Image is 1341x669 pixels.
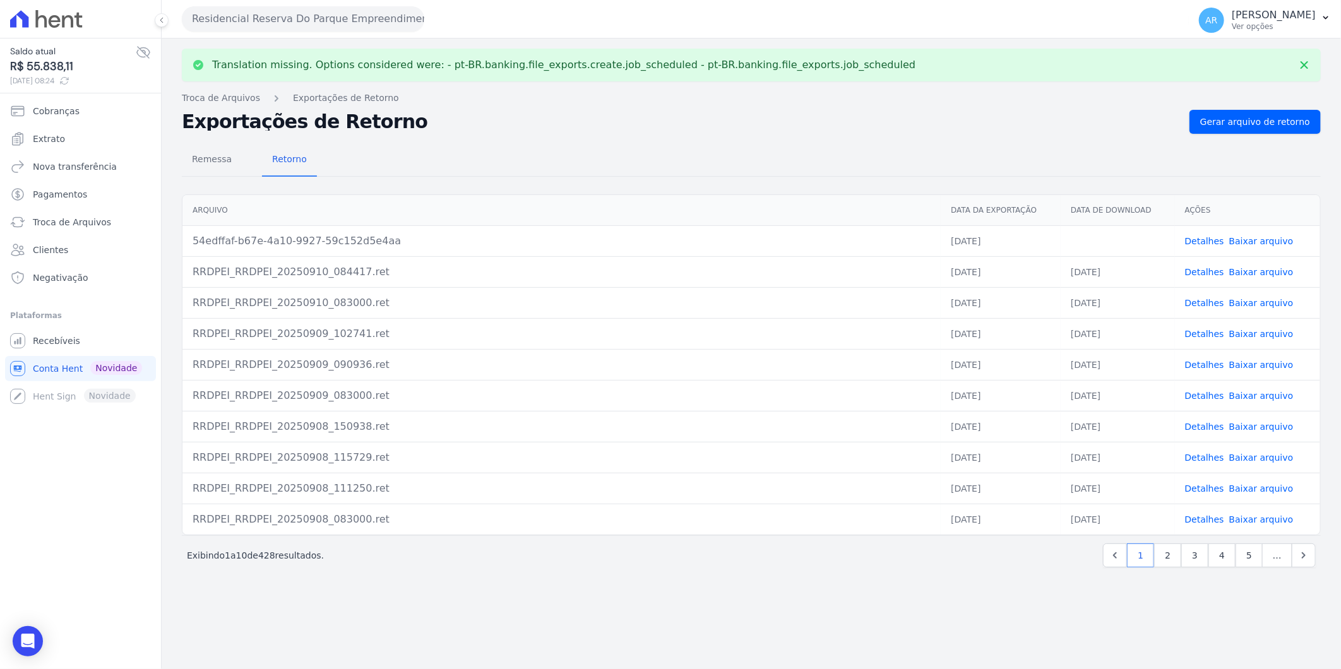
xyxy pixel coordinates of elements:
a: Detalhes [1185,514,1224,524]
span: 1 [225,550,230,560]
span: 428 [258,550,275,560]
a: Detalhes [1185,267,1224,277]
a: Pagamentos [5,182,156,207]
a: 1 [1127,543,1154,567]
span: Novidade [90,361,142,375]
p: Exibindo a de resultados. [187,549,324,562]
a: Previous [1103,543,1127,567]
td: [DATE] [1061,473,1175,504]
td: [DATE] [1061,287,1175,318]
a: Baixar arquivo [1229,453,1294,463]
a: Conta Hent Novidade [5,356,156,381]
div: RRDPEI_RRDPEI_20250909_102741.ret [193,326,931,341]
a: Exportações de Retorno [293,92,399,105]
a: Troca de Arquivos [5,210,156,235]
a: Nova transferência [5,154,156,179]
span: Extrato [33,133,65,145]
span: Troca de Arquivos [33,216,111,228]
th: Data da Exportação [941,195,1061,226]
h2: Exportações de Retorno [182,113,1179,131]
td: [DATE] [1061,504,1175,535]
nav: Breadcrumb [182,92,1321,105]
div: RRDPEI_RRDPEI_20250908_115729.ret [193,450,931,465]
a: Baixar arquivo [1229,422,1294,432]
span: Negativação [33,271,88,284]
span: [DATE] 08:24 [10,75,136,86]
a: Baixar arquivo [1229,360,1294,370]
a: Extrato [5,126,156,151]
a: Detalhes [1185,329,1224,339]
span: 10 [236,550,247,560]
p: [PERSON_NAME] [1232,9,1316,21]
div: RRDPEI_RRDPEI_20250910_083000.ret [193,295,931,311]
a: Detalhes [1185,483,1224,494]
td: [DATE] [1061,380,1175,411]
a: Detalhes [1185,453,1224,463]
td: [DATE] [1061,256,1175,287]
span: Cobranças [33,105,80,117]
div: Plataformas [10,308,151,323]
td: [DATE] [941,411,1061,442]
span: R$ 55.838,11 [10,58,136,75]
a: Negativação [5,265,156,290]
a: Recebíveis [5,328,156,353]
nav: Sidebar [10,98,151,409]
a: Baixar arquivo [1229,236,1294,246]
a: 2 [1154,543,1181,567]
span: Pagamentos [33,188,87,201]
div: RRDPEI_RRDPEI_20250909_083000.ret [193,388,931,403]
a: Detalhes [1185,391,1224,401]
p: Ver opções [1232,21,1316,32]
div: RRDPEI_RRDPEI_20250908_111250.ret [193,481,931,496]
td: [DATE] [941,256,1061,287]
span: Recebíveis [33,334,80,347]
span: Conta Hent [33,362,83,375]
span: Saldo atual [10,45,136,58]
a: Gerar arquivo de retorno [1189,110,1321,134]
td: [DATE] [941,318,1061,349]
div: RRDPEI_RRDPEI_20250910_084417.ret [193,264,931,280]
td: [DATE] [1061,411,1175,442]
th: Ações [1175,195,1320,226]
a: Baixar arquivo [1229,514,1294,524]
a: Troca de Arquivos [182,92,260,105]
button: AR [PERSON_NAME] Ver opções [1189,3,1341,38]
a: Baixar arquivo [1229,267,1294,277]
span: AR [1205,16,1217,25]
a: Detalhes [1185,360,1224,370]
div: 54edffaf-b67e-4a10-9927-59c152d5e4aa [193,234,931,249]
td: [DATE] [1061,318,1175,349]
span: … [1262,543,1292,567]
a: Baixar arquivo [1229,391,1294,401]
p: Translation missing. Options considered were: - pt-BR.banking.file_exports.create.job_scheduled -... [212,59,915,71]
a: 3 [1181,543,1208,567]
a: Baixar arquivo [1229,483,1294,494]
td: [DATE] [941,380,1061,411]
span: Gerar arquivo de retorno [1200,115,1310,128]
a: Retorno [262,144,317,177]
span: Nova transferência [33,160,117,173]
td: [DATE] [941,442,1061,473]
button: Residencial Reserva Do Parque Empreendimento Imobiliario LTDA [182,6,424,32]
span: Clientes [33,244,68,256]
td: [DATE] [941,225,1061,256]
td: [DATE] [1061,349,1175,380]
th: Data de Download [1061,195,1175,226]
div: RRDPEI_RRDPEI_20250908_083000.ret [193,512,931,527]
a: Next [1292,543,1316,567]
a: 5 [1236,543,1263,567]
td: [DATE] [941,349,1061,380]
span: Retorno [265,146,314,172]
a: Baixar arquivo [1229,298,1294,308]
a: Cobranças [5,98,156,124]
a: Clientes [5,237,156,263]
td: [DATE] [1061,442,1175,473]
td: [DATE] [941,287,1061,318]
a: Baixar arquivo [1229,329,1294,339]
div: RRDPEI_RRDPEI_20250909_090936.ret [193,357,931,372]
div: RRDPEI_RRDPEI_20250908_150938.ret [193,419,931,434]
a: Detalhes [1185,298,1224,308]
span: Remessa [184,146,239,172]
a: Detalhes [1185,236,1224,246]
td: [DATE] [941,504,1061,535]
